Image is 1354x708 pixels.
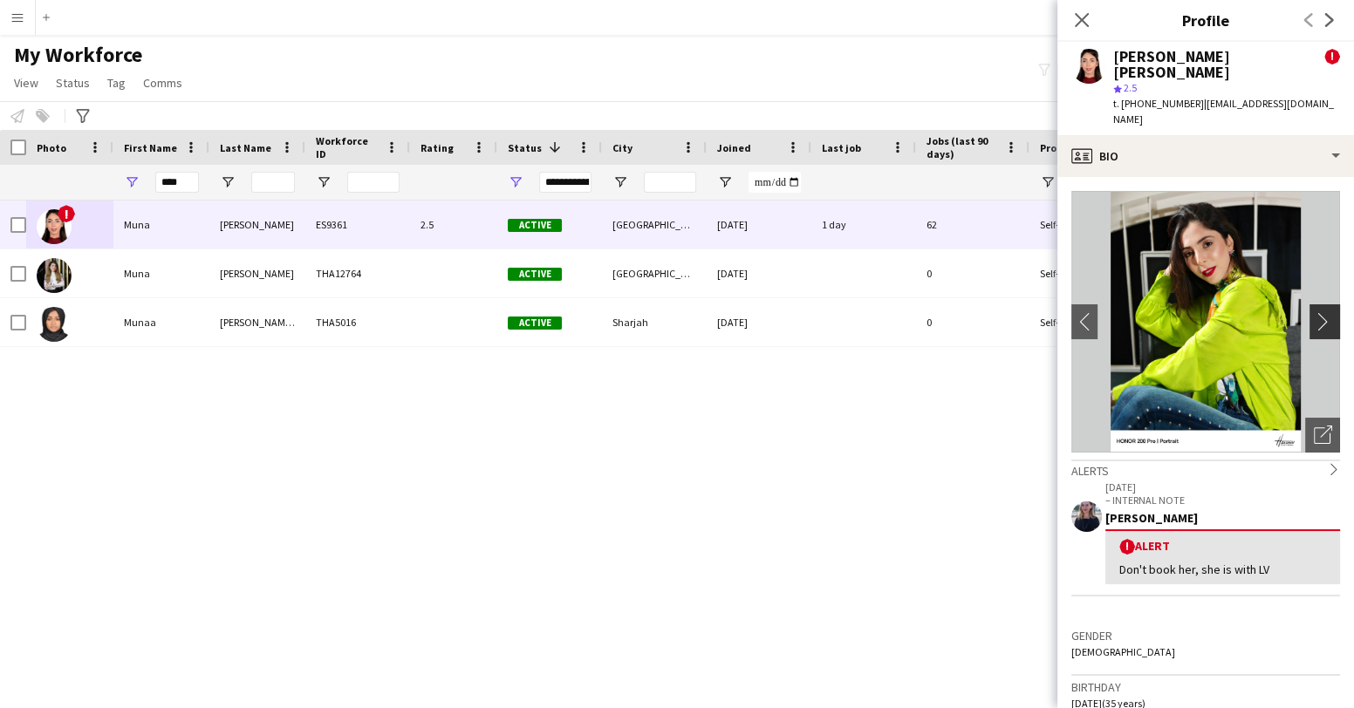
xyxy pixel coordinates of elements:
[612,141,633,154] span: City
[1113,97,1334,126] span: | [EMAIL_ADDRESS][DOMAIN_NAME]
[1105,480,1340,494] p: [DATE]
[209,249,305,297] div: [PERSON_NAME]
[1029,249,1141,297] div: Self-employed Crew
[107,75,126,91] span: Tag
[14,75,38,91] span: View
[1057,135,1354,177] div: Bio
[1071,460,1340,479] div: Alerts
[508,317,562,330] span: Active
[49,71,97,94] a: Status
[1124,81,1137,94] span: 2.5
[707,298,811,346] div: [DATE]
[1113,97,1204,110] span: t. [PHONE_NUMBER]
[305,249,410,297] div: THA12764
[1071,628,1340,643] h3: Gender
[1071,191,1340,453] img: Crew avatar or photo
[113,298,209,346] div: Munaa
[316,134,379,160] span: Workforce ID
[508,174,523,190] button: Open Filter Menu
[155,172,199,193] input: First Name Filter Input
[1113,49,1324,80] div: [PERSON_NAME] [PERSON_NAME]
[143,75,182,91] span: Comms
[717,174,733,190] button: Open Filter Menu
[113,201,209,248] div: Muna
[602,201,707,248] div: [GEOGRAPHIC_DATA]
[1071,645,1175,658] span: [DEMOGRAPHIC_DATA]
[1119,562,1326,577] div: Don't book her, she is with LV
[1119,538,1326,555] div: Alert
[508,219,562,232] span: Active
[14,42,142,68] span: My Workforce
[749,172,801,193] input: Joined Filter Input
[7,71,45,94] a: View
[56,75,90,91] span: Status
[347,172,400,193] input: Workforce ID Filter Input
[1040,174,1056,190] button: Open Filter Menu
[209,298,305,346] div: [PERSON_NAME] [PERSON_NAME]
[916,249,1029,297] div: 0
[410,201,497,248] div: 2.5
[717,141,751,154] span: Joined
[644,172,696,193] input: City Filter Input
[1057,9,1354,31] h3: Profile
[305,298,410,346] div: THA5016
[1071,679,1340,695] h3: Birthday
[707,249,811,297] div: [DATE]
[37,141,66,154] span: Photo
[822,141,861,154] span: Last job
[220,141,271,154] span: Last Name
[508,141,542,154] span: Status
[1105,510,1340,526] div: [PERSON_NAME]
[251,172,295,193] input: Last Name Filter Input
[316,174,332,190] button: Open Filter Menu
[1105,494,1340,507] p: – INTERNAL NOTE
[602,249,707,297] div: [GEOGRAPHIC_DATA]
[1324,49,1340,65] span: !
[1305,418,1340,453] div: Open photos pop-in
[220,174,236,190] button: Open Filter Menu
[1119,539,1135,555] span: !
[124,141,177,154] span: First Name
[100,71,133,94] a: Tag
[612,174,628,190] button: Open Filter Menu
[1040,141,1075,154] span: Profile
[1029,201,1141,248] div: Self-employed Crew
[37,307,72,342] img: Munaa Ahmed Ali Shatri
[37,258,72,293] img: Muna Iskandarova
[209,201,305,248] div: [PERSON_NAME]
[136,71,189,94] a: Comms
[58,205,75,222] span: !
[508,268,562,281] span: Active
[927,134,998,160] span: Jobs (last 90 days)
[421,141,454,154] span: Rating
[602,298,707,346] div: Sharjah
[72,106,93,126] app-action-btn: Advanced filters
[124,174,140,190] button: Open Filter Menu
[37,209,72,244] img: Muna Abu Baker
[916,298,1029,346] div: 0
[811,201,916,248] div: 1 day
[1029,298,1141,346] div: Self-employed Crew
[916,201,1029,248] div: 62
[113,249,209,297] div: Muna
[707,201,811,248] div: [DATE]
[305,201,410,248] div: ES9361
